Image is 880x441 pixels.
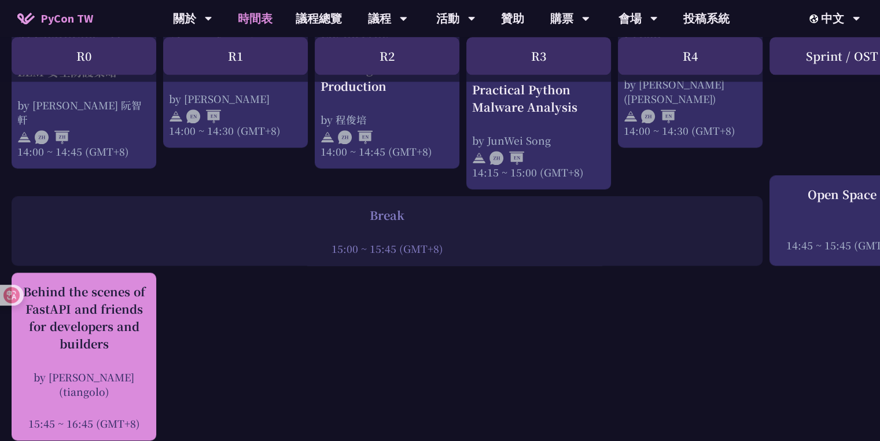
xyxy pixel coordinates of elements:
[12,37,156,75] div: R0
[624,77,757,106] div: by [PERSON_NAME] ([PERSON_NAME])
[321,130,334,144] img: svg+xml;base64,PHN2ZyB4bWxucz0iaHR0cDovL3d3dy53My5vcmcvMjAwMC9zdmciIHdpZHRoPSIyNCIgaGVpZ2h0PSIyNC...
[40,10,93,27] span: PyCon TW
[472,81,605,116] div: Practical Python Malware Analysis
[321,112,454,127] div: by 程俊培
[17,283,150,352] div: Behind the scenes of FastAPI and friends for developers and builders
[321,144,454,159] div: 14:00 ~ 14:45 (GMT+8)
[163,37,308,75] div: R1
[169,91,302,106] div: by [PERSON_NAME]
[17,130,31,144] img: svg+xml;base64,PHN2ZyB4bWxucz0iaHR0cDovL3d3dy53My5vcmcvMjAwMC9zdmciIHdpZHRoPSIyNCIgaGVpZ2h0PSIyNC...
[186,109,221,123] img: ENEN.5a408d1.svg
[17,241,757,256] div: 15:00 ~ 15:45 (GMT+8)
[472,151,486,165] img: svg+xml;base64,PHN2ZyB4bWxucz0iaHR0cDovL3d3dy53My5vcmcvMjAwMC9zdmciIHdpZHRoPSIyNCIgaGVpZ2h0PSIyNC...
[17,207,757,224] div: Break
[6,4,105,33] a: PyCon TW
[489,151,524,165] img: ZHEN.371966e.svg
[618,37,763,75] div: R4
[809,14,821,23] img: Locale Icon
[169,123,302,138] div: 14:00 ~ 14:30 (GMT+8)
[17,13,35,24] img: Home icon of PyCon TW 2025
[338,130,373,144] img: ZHEN.371966e.svg
[17,416,150,431] div: 15:45 ~ 16:45 (GMT+8)
[17,98,150,127] div: by [PERSON_NAME] 阮智軒
[624,109,638,123] img: svg+xml;base64,PHN2ZyB4bWxucz0iaHR0cDovL3d3dy53My5vcmcvMjAwMC9zdmciIHdpZHRoPSIyNCIgaGVpZ2h0PSIyNC...
[472,58,605,179] a: Practical Python Malware Analysis by JunWei Song 14:15 ~ 15:00 (GMT+8)
[624,123,757,138] div: 14:00 ~ 14:30 (GMT+8)
[17,283,150,431] a: Behind the scenes of FastAPI and friends for developers and builders by [PERSON_NAME] (tiangolo) ...
[315,37,459,75] div: R2
[35,130,69,144] img: ZHZH.38617ef.svg
[641,109,676,123] img: ZHEN.371966e.svg
[169,109,183,123] img: svg+xml;base64,PHN2ZyB4bWxucz0iaHR0cDovL3d3dy53My5vcmcvMjAwMC9zdmciIHdpZHRoPSIyNCIgaGVpZ2h0PSIyNC...
[466,37,611,75] div: R3
[472,133,605,148] div: by JunWei Song
[472,165,605,179] div: 14:15 ~ 15:00 (GMT+8)
[17,370,150,399] div: by [PERSON_NAME] (tiangolo)
[17,144,150,159] div: 14:00 ~ 14:45 (GMT+8)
